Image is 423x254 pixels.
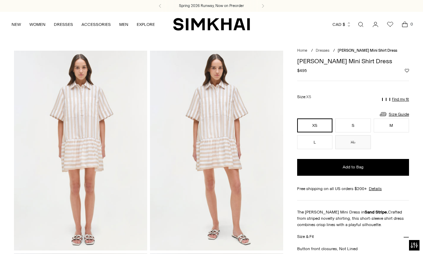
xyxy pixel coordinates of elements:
[383,17,397,31] a: Wishlist
[311,48,313,54] div: /
[137,17,155,32] a: EXPLORE
[405,68,409,73] button: Add to Wishlist
[297,118,332,132] button: XS
[379,110,409,118] a: Size Guide
[150,51,283,251] img: Cris Cotton Mini Shirt Dress
[374,118,409,132] button: M
[54,17,73,32] a: DRESSES
[343,164,364,170] span: Add to Bag
[29,17,45,32] a: WOMEN
[316,48,329,53] a: Dresses
[408,21,415,27] span: 0
[368,17,382,31] a: Go to the account page
[335,118,371,132] button: S
[297,234,314,239] h3: Size & Fit
[297,159,409,176] button: Add to Bag
[119,17,128,32] a: MEN
[297,246,409,252] p: Button front closures, Not Lined
[297,48,307,53] a: Home
[332,17,351,32] button: CAD $
[297,94,311,100] label: Size:
[297,186,409,192] div: Free shipping on all US orders $200+
[12,17,21,32] a: NEW
[297,135,332,149] button: L
[338,48,397,53] span: [PERSON_NAME] Mini Shirt Dress
[297,67,307,74] span: $495
[306,95,311,99] span: XS
[179,3,244,9] a: Spring 2026 Runway, Now on Preorder
[297,48,409,54] nav: breadcrumbs
[354,17,368,31] a: Open search modal
[297,58,409,64] h1: [PERSON_NAME] Mini Shirt Dress
[333,48,335,54] div: /
[173,17,250,31] a: SIMKHAI
[297,209,409,228] p: The [PERSON_NAME] Mini Dress in Crafted from striped novelty shirting, this short-sleeve shirt dr...
[335,135,371,149] button: XL
[398,17,412,31] a: Open cart modal
[81,17,111,32] a: ACCESSORIES
[365,210,388,215] b: Sand Stripe.
[297,228,409,246] button: Size & Fit
[369,186,382,192] a: Details
[14,51,147,251] img: Cris Cotton Mini Shirt Dress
